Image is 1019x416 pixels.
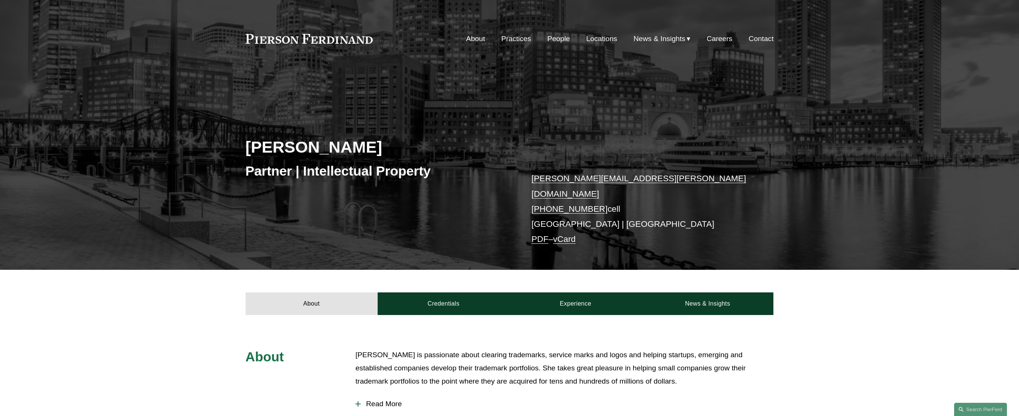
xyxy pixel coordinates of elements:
p: [PERSON_NAME] is passionate about clearing trademarks, service marks and logos and helping startu... [355,349,773,388]
h2: [PERSON_NAME] [246,137,510,157]
a: Experience [510,292,642,315]
a: News & Insights [641,292,773,315]
a: [PERSON_NAME][EMAIL_ADDRESS][PERSON_NAME][DOMAIN_NAME] [532,174,746,198]
a: Contact [748,32,773,46]
a: People [547,32,570,46]
a: About [246,292,378,315]
a: Search this site [954,403,1007,416]
p: cell [GEOGRAPHIC_DATA] | [GEOGRAPHIC_DATA] – [532,171,752,247]
a: Careers [707,32,732,46]
span: About [246,349,284,364]
span: Read More [361,400,773,408]
button: Read More [355,394,773,414]
a: Practices [501,32,531,46]
a: vCard [553,234,576,244]
a: folder dropdown [633,32,690,46]
a: About [466,32,485,46]
a: PDF [532,234,549,244]
a: Credentials [378,292,510,315]
h3: Partner | Intellectual Property [246,163,510,179]
a: Locations [586,32,617,46]
span: News & Insights [633,32,685,46]
a: [PHONE_NUMBER] [532,204,608,214]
